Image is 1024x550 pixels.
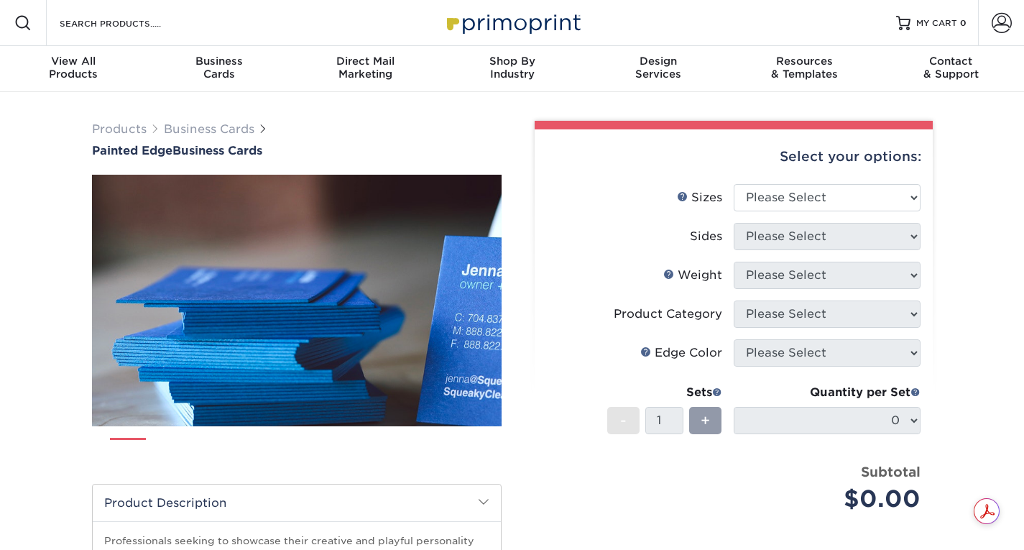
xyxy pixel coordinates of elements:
div: & Support [877,55,1024,81]
input: SEARCH PRODUCTS..... [58,14,198,32]
img: Business Cards 06 [351,432,387,468]
div: Weight [663,267,722,284]
div: Industry [439,55,586,81]
div: Sides [690,228,722,245]
div: Sets [607,384,722,401]
img: Business Cards 02 [158,432,194,468]
div: $0.00 [744,482,921,516]
img: Business Cards 05 [303,432,338,468]
span: Direct Mail [292,55,439,68]
div: Marketing [292,55,439,81]
div: Cards [147,55,293,81]
a: Direct MailMarketing [292,46,439,92]
img: Business Cards 03 [206,432,242,468]
span: + [701,410,710,431]
img: Primoprint [440,7,584,38]
span: - [620,410,627,431]
span: Contact [877,55,1024,68]
div: & Templates [732,55,878,81]
img: Business Cards 08 [447,432,483,468]
a: Business Cards [164,122,254,136]
a: Resources& Templates [732,46,878,92]
a: DesignServices [585,46,732,92]
img: Business Cards 07 [399,432,435,468]
span: Business [147,55,293,68]
img: Business Cards 01 [110,433,146,469]
a: Contact& Support [877,46,1024,92]
div: Quantity per Set [734,384,921,401]
h1: Business Cards [92,144,502,157]
div: Product Category [614,306,722,323]
div: Services [585,55,732,81]
div: Select your options: [546,129,921,184]
img: Painted Edge 01 [92,96,502,505]
span: 0 [960,18,967,28]
span: Painted Edge [92,144,172,157]
span: Resources [732,55,878,68]
a: Painted EdgeBusiness Cards [92,144,502,157]
span: Shop By [439,55,586,68]
a: Products [92,122,147,136]
div: Sizes [677,189,722,206]
a: BusinessCards [147,46,293,92]
span: Design [585,55,732,68]
div: Edge Color [640,344,722,362]
h2: Product Description [93,485,501,521]
span: MY CART [916,17,957,29]
a: Shop ByIndustry [439,46,586,92]
img: Business Cards 04 [254,432,290,468]
strong: Subtotal [861,464,921,480]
